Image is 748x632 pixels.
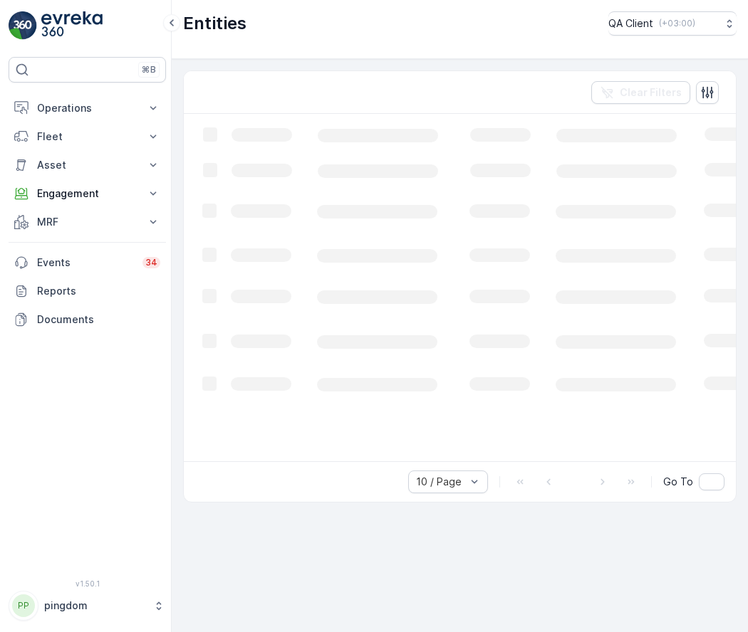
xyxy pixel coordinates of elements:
[142,64,156,75] p: ⌘B
[620,85,682,100] p: Clear Filters
[9,208,166,236] button: MRF
[9,579,166,588] span: v 1.50.1
[9,248,166,277] a: Events34
[37,158,137,172] p: Asset
[37,284,160,298] p: Reports
[9,277,166,305] a: Reports
[9,122,166,151] button: Fleet
[41,11,103,40] img: logo_light-DOdMpM7g.png
[608,16,653,31] p: QA Client
[591,81,690,104] button: Clear Filters
[44,599,146,613] p: pingdom
[37,130,137,144] p: Fleet
[9,305,166,334] a: Documents
[9,151,166,179] button: Asset
[183,12,246,35] p: Entities
[37,101,137,115] p: Operations
[9,591,166,621] button: PPpingdom
[145,257,157,268] p: 34
[9,94,166,122] button: Operations
[9,179,166,208] button: Engagement
[659,18,695,29] p: ( +03:00 )
[37,215,137,229] p: MRF
[9,11,37,40] img: logo
[12,594,35,617] div: PP
[663,475,693,489] span: Go To
[608,11,737,36] button: QA Client(+03:00)
[37,186,137,201] p: Engagement
[37,256,134,270] p: Events
[37,312,160,327] p: Documents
